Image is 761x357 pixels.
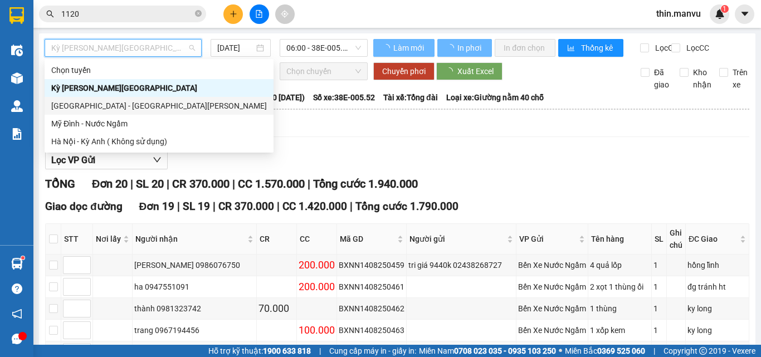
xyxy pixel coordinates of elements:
[340,233,395,245] span: Mã GD
[45,97,274,115] div: Hà Nội - Kỳ Anh
[51,82,267,94] div: Kỳ [PERSON_NAME][GEOGRAPHIC_DATA]
[457,42,483,54] span: In phơi
[653,281,665,293] div: 1
[139,200,175,213] span: Đơn 19
[208,345,311,357] span: Hỗ trợ kỹ thuật:
[383,91,438,104] span: Tài xế: Tổng đài
[195,10,202,17] span: close-circle
[218,200,274,213] span: CR 370.000
[277,200,280,213] span: |
[337,255,407,276] td: BXNN1408250459
[590,324,650,336] div: 1 xốp kem
[516,298,588,320] td: Bến Xe Nước Ngầm
[518,302,586,315] div: Bến Xe Nước Ngầm
[721,5,729,13] sup: 1
[581,42,614,54] span: Thống kê
[373,62,435,80] button: Chuyển phơi
[446,44,456,52] span: loading
[51,40,195,56] span: Kỳ Anh - Hà Nội
[61,224,93,255] th: STT
[51,118,267,130] div: Mỹ Đình - Nước Ngầm
[72,47,162,59] text: VPKA1508250556
[355,200,458,213] span: Tổng cước 1.790.000
[382,44,392,52] span: loading
[167,177,169,190] span: |
[172,177,230,190] span: CR 370.000
[11,72,23,84] img: warehouse-icon
[590,259,650,271] div: 4 quả lốp
[558,39,623,57] button: bar-chartThống kê
[519,233,577,245] span: VP Gửi
[45,177,75,190] span: TỔNG
[96,233,121,245] span: Nơi lấy
[373,39,435,57] button: Làm mới
[46,10,54,18] span: search
[282,200,347,213] span: CC 1.420.000
[45,115,274,133] div: Mỹ Đình - Nước Ngầm
[437,39,492,57] button: In phơi
[339,302,404,315] div: BXNN1408250462
[647,7,710,21] span: thin.manvu
[454,346,556,355] strong: 0708 023 035 - 0935 103 250
[446,91,544,104] span: Loại xe: Giường nằm 40 chỗ
[11,45,23,56] img: warehouse-icon
[393,42,426,54] span: Làm mới
[134,259,255,271] div: [PERSON_NAME] 0986076750
[728,66,752,91] span: Trên xe
[313,177,418,190] span: Tổng cước 1.940.000
[297,224,337,255] th: CC
[436,62,503,80] button: Xuất Excel
[559,349,562,353] span: ⚪️
[286,40,361,56] span: 06:00 - 38E-005.52
[258,301,295,316] div: 70.000
[257,224,297,255] th: CR
[653,259,665,271] div: 1
[61,8,193,20] input: Tìm tên, số ĐT hoặc mã đơn
[120,65,226,77] div: Nhận: Dọc Đường
[339,324,404,336] div: BXNN1408250463
[195,9,202,19] span: close-circle
[11,128,23,140] img: solution-icon
[518,259,586,271] div: Bến Xe Nước Ngầm
[299,279,335,295] div: 200.000
[21,256,25,260] sup: 1
[319,345,321,357] span: |
[408,259,514,271] div: tri giá 9440k 02438268727
[457,65,494,77] span: Xuất Excel
[687,259,747,271] div: hồng lĩnh
[12,283,22,294] span: question-circle
[723,5,726,13] span: 1
[11,100,23,112] img: warehouse-icon
[590,302,650,315] div: 1 thùng
[339,259,404,271] div: BXNN1408250459
[263,346,311,355] strong: 1900 633 818
[153,155,162,164] span: down
[135,233,245,245] span: Người nhận
[299,257,335,273] div: 200.000
[255,10,263,18] span: file-add
[134,281,255,293] div: ha 0947551091
[740,9,750,19] span: caret-down
[51,100,267,112] div: [GEOGRAPHIC_DATA] - [GEOGRAPHIC_DATA][PERSON_NAME]
[286,63,361,80] span: Chọn chuyến
[9,7,24,24] img: logo-vxr
[45,79,274,97] div: Kỳ Anh - Hà Nội
[51,153,95,167] span: Lọc VP Gửi
[567,44,577,53] span: bar-chart
[313,91,375,104] span: Số xe: 38E-005.52
[8,65,114,89] div: Gửi: Văn phòng Kỳ Anh
[445,67,457,75] span: loading
[689,233,738,245] span: ĐC Giao
[308,177,310,190] span: |
[651,42,680,54] span: Lọc CR
[339,281,404,293] div: BXNN1408250461
[590,281,650,293] div: 2 xọt 1 thùng ổi
[337,298,407,320] td: BXNN1408250462
[51,135,267,148] div: Hà Nội - Kỳ Anh ( Không sử dụng)
[11,258,23,270] img: warehouse-icon
[715,9,725,19] img: icon-new-feature
[213,200,216,213] span: |
[687,281,747,293] div: đg tránh ht
[653,302,665,315] div: 1
[51,64,267,76] div: Chọn tuyến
